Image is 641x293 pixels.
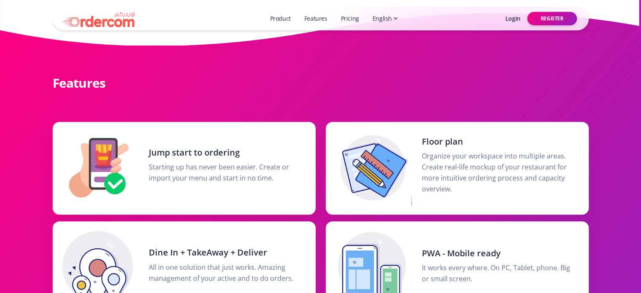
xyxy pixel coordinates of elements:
[149,262,306,284] p: All in one solution that just works. Amazing management of your active and to do orders.
[422,247,579,259] h5: PWA - Mobile ready
[59,129,139,208] img: b2d2762f-fbeb-4ac8-83f6-03b2452d0ae4_large.jpg
[502,11,524,27] a: Login
[527,12,577,26] button: Register
[422,262,579,284] p: It works every where. On PC, Tablet, phone. Big or small screen.
[541,15,563,22] span: Register
[53,74,407,91] h3: Features
[337,11,362,27] a: Pricing
[373,14,392,23] span: English
[394,17,398,20] img: down-arrow
[149,161,306,183] p: Starting up has never been easier. Create or import your menu and start in no time.
[505,14,520,22] p: Login
[266,11,294,27] a: Product
[301,11,331,27] a: Features
[63,10,135,27] img: 9b12a267-df9c-4cc1-8dcd-4ab78e5e03ba_logo.jpg
[149,147,306,159] h5: Jump start to ordering
[422,151,579,194] p: Organize your workspace into multiple areas. Create real-life mockup of your restaurant for more ...
[422,136,579,148] h5: Floor plan
[149,247,306,258] h5: Dine In + TakeAway + Deliver
[333,129,412,208] img: 033c0aa1-064d-403c-baad-934492ae2083_large.jpg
